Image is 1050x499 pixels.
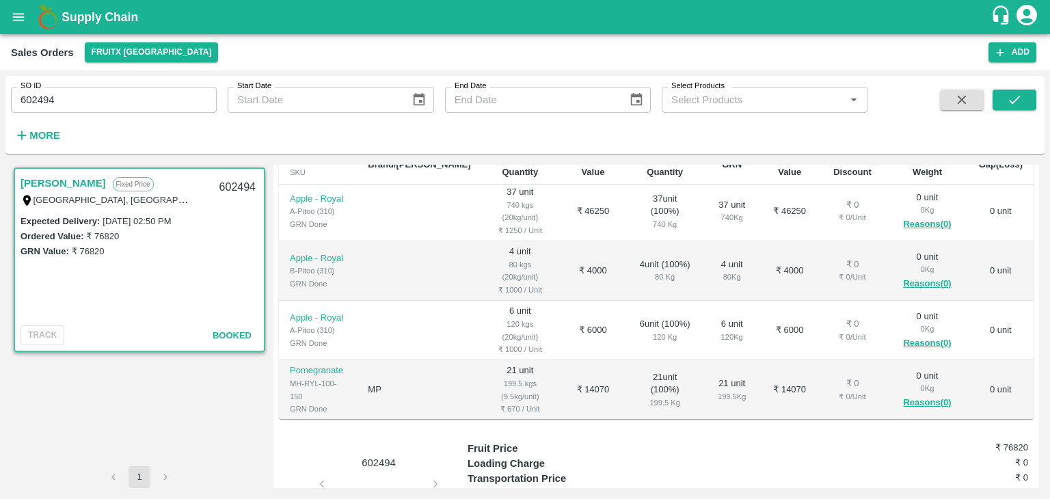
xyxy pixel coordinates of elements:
[558,360,628,420] td: ₹ 14070
[991,5,1014,29] div: customer-support
[829,377,876,390] div: ₹ 0
[290,278,346,290] div: GRN Done
[898,310,956,351] div: 0 unit
[237,81,271,92] label: Start Date
[62,10,138,24] b: Supply Chain
[898,395,956,411] button: Reasons(0)
[968,360,1034,420] td: 0 unit
[898,336,956,351] button: Reasons(0)
[638,331,692,343] div: 120 Kg
[493,343,548,355] div: ₹ 1000 / Unit
[762,301,818,360] td: ₹ 6000
[666,91,841,109] input: Select Products
[290,193,346,206] p: Apple - Royal
[968,301,1034,360] td: 0 unit
[21,246,69,256] label: GRN Value:
[468,441,608,456] p: Fruit Price
[493,224,548,237] div: ₹ 1250 / Unit
[493,403,548,415] div: ₹ 670 / Unit
[368,159,470,170] b: Brand/[PERSON_NAME]
[72,246,105,256] label: ₹ 76820
[898,276,956,292] button: Reasons(0)
[85,42,219,62] button: Select DC
[493,258,548,284] div: 80 kgs (20kg/unit)
[29,130,60,141] strong: More
[638,318,692,343] div: 6 unit ( 100 %)
[638,271,692,283] div: 80 Kg
[86,231,119,241] label: ₹ 76820
[829,318,876,331] div: ₹ 0
[968,182,1034,241] td: 0 unit
[558,241,628,301] td: ₹ 4000
[898,263,956,275] div: 0 Kg
[21,231,83,241] label: Ordered Value:
[290,312,346,325] p: Apple - Royal
[934,471,1028,485] h6: ₹ 0
[482,360,558,420] td: 21 unit
[638,371,692,409] div: 21 unit ( 100 %)
[762,241,818,301] td: ₹ 4000
[406,87,432,113] button: Choose date
[482,241,558,301] td: 4 unit
[671,81,725,92] label: Select Products
[829,258,876,271] div: ₹ 0
[722,159,742,170] b: GRN
[638,396,692,409] div: 199.5 Kg
[558,301,628,360] td: ₹ 6000
[290,337,346,349] div: GRN Done
[968,241,1034,301] td: 0 unit
[714,271,751,283] div: 80 Kg
[714,258,751,284] div: 4 unit
[103,216,171,226] label: [DATE] 02:50 PM
[290,218,346,230] div: GRN Done
[129,466,150,488] button: page 1
[898,323,956,335] div: 0 Kg
[898,204,956,216] div: 0 Kg
[829,390,876,403] div: ₹ 0 / Unit
[11,44,74,62] div: Sales Orders
[21,174,106,192] a: [PERSON_NAME]
[468,471,608,486] p: Transportation Price
[228,87,401,113] input: Start Date
[714,390,751,403] div: 199.5 Kg
[638,258,692,284] div: 4 unit ( 100 %)
[1014,3,1039,31] div: account of current user
[290,324,346,336] div: A-Pitoo (310)
[290,377,346,403] div: MH-RYL-100-150
[714,377,751,403] div: 21 unit
[898,370,956,411] div: 0 unit
[3,1,34,33] button: open drawer
[100,466,178,488] nav: pagination navigation
[829,211,876,224] div: ₹ 0 / Unit
[558,182,628,241] td: ₹ 46250
[327,455,430,470] p: 602494
[829,271,876,283] div: ₹ 0 / Unit
[845,91,863,109] button: Open
[493,318,548,343] div: 120 kgs (20kg/unit)
[445,87,618,113] input: End Date
[493,284,548,296] div: ₹ 1000 / Unit
[898,191,956,232] div: 0 unit
[898,382,956,394] div: 0 Kg
[21,216,100,226] label: Expected Delivery :
[979,159,1023,170] b: Gap(Loss)
[62,8,991,27] a: Supply Chain
[357,360,481,420] td: MP
[113,177,154,191] p: Fixed Price
[468,456,608,471] p: Loading Charge
[762,360,818,420] td: ₹ 14070
[33,194,714,205] label: [GEOGRAPHIC_DATA], [GEOGRAPHIC_DATA], [GEOGRAPHIC_DATA] , [GEOGRAPHIC_DATA] ([GEOGRAPHIC_DATA]) [...
[11,87,217,113] input: Enter SO ID
[898,251,956,292] div: 0 unit
[290,265,346,277] div: B-Pitoo (310)
[714,331,751,343] div: 120 Kg
[455,81,486,92] label: End Date
[829,331,876,343] div: ₹ 0 / Unit
[290,205,346,217] div: A-Pitoo (310)
[21,81,41,92] label: SO ID
[290,252,346,265] p: Apple - Royal
[482,301,558,360] td: 6 unit
[623,87,649,113] button: Choose date
[762,182,818,241] td: ₹ 46250
[638,193,692,231] div: 37 unit ( 100 %)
